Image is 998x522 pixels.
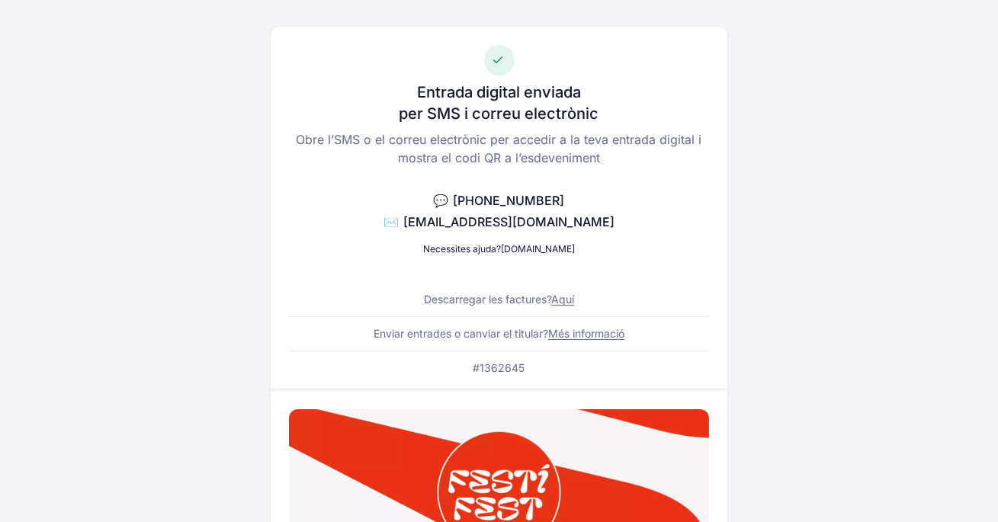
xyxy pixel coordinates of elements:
span: 💬 [434,193,449,208]
a: Més informació [548,327,624,340]
span: Necessites ajuda? [423,243,501,255]
p: #1362645 [473,360,525,376]
h3: per SMS i correu electrònic [400,103,599,124]
p: Enviar entrades o canviar el titular? [374,326,624,341]
span: [EMAIL_ADDRESS][DOMAIN_NAME] [403,214,615,229]
p: Descarregar les factures? [424,292,574,307]
a: Aquí [551,293,574,306]
h3: Entrada digital enviada [417,82,581,103]
a: [DOMAIN_NAME] [501,243,575,255]
span: ✉️ [383,214,399,229]
span: [PHONE_NUMBER] [454,193,565,208]
p: Obre l’SMS o el correu electrònic per accedir a la teva entrada digital i mostra el codi QR a l’e... [289,130,709,167]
